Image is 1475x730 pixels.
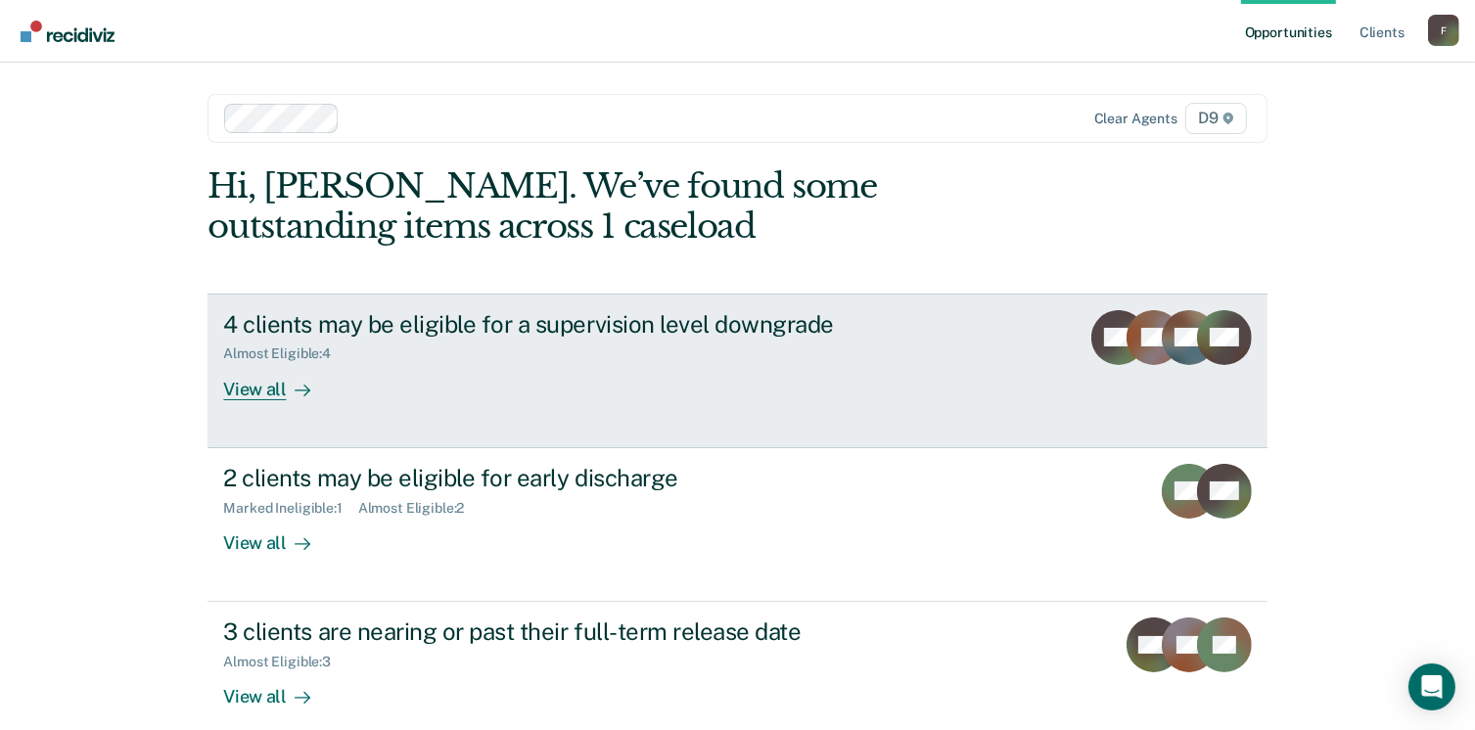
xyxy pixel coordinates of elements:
div: Almost Eligible : 2 [358,500,481,517]
span: D9 [1185,103,1247,134]
div: Clear agents [1094,111,1177,127]
div: View all [223,516,333,554]
a: 2 clients may be eligible for early dischargeMarked Ineligible:1Almost Eligible:2View all [207,448,1267,602]
div: 3 clients are nearing or past their full-term release date [223,617,910,646]
div: 4 clients may be eligible for a supervision level downgrade [223,310,910,339]
div: Marked Ineligible : 1 [223,500,357,517]
div: 2 clients may be eligible for early discharge [223,464,910,492]
button: Profile dropdown button [1428,15,1459,46]
div: F [1428,15,1459,46]
div: Hi, [PERSON_NAME]. We’ve found some outstanding items across 1 caseload [207,166,1055,247]
div: Almost Eligible : 4 [223,345,346,362]
a: 4 clients may be eligible for a supervision level downgradeAlmost Eligible:4View all [207,294,1267,448]
img: Recidiviz [21,21,115,42]
div: View all [223,362,333,400]
div: Open Intercom Messenger [1408,663,1455,710]
div: Almost Eligible : 3 [223,654,346,670]
div: View all [223,670,333,708]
